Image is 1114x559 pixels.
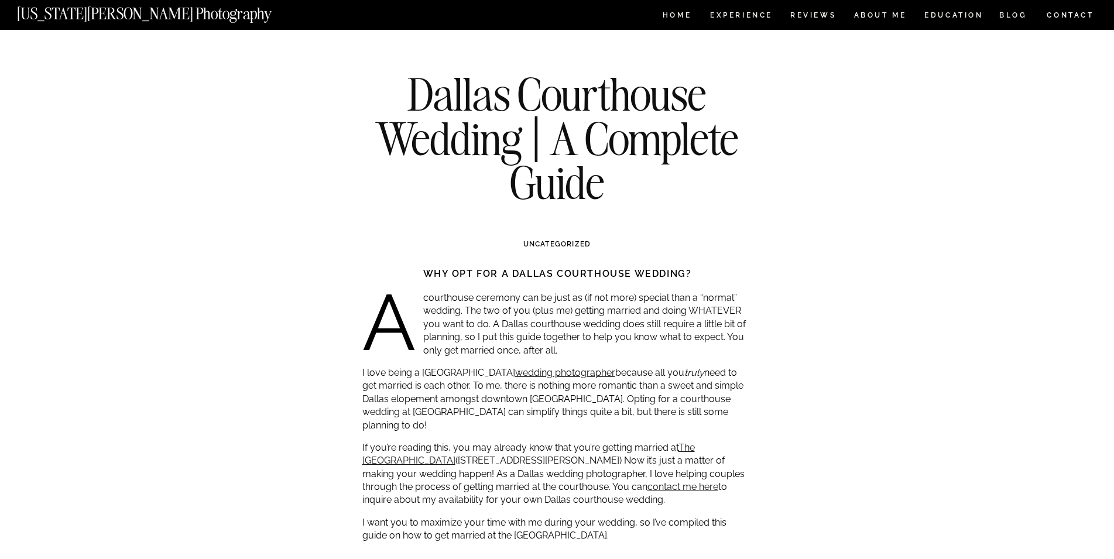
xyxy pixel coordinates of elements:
a: ABOUT ME [854,12,907,22]
strong: Why opt for a Dallas courthouse wedding? [423,268,692,279]
a: [US_STATE][PERSON_NAME] Photography [17,6,311,16]
p: A courthouse ceremony can be just as (if not more) special than a “normal” wedding. The two of yo... [362,291,753,357]
a: Uncategorized [523,240,591,248]
a: EDUCATION [923,12,985,22]
p: I love being a [GEOGRAPHIC_DATA] because all you need to get married is each other. To me, there ... [362,366,753,432]
a: BLOG [999,12,1027,22]
p: If you’re reading this, you may already know that you’re getting married at ([STREET_ADDRESS][PER... [362,441,753,507]
a: HOME [660,12,694,22]
h1: Dallas Courthouse Wedding | A Complete Guide [345,72,770,205]
em: truly [684,367,704,378]
a: CONTACT [1046,9,1095,22]
p: I want you to maximize your time with me during your wedding, so I’ve compiled this guide on how ... [362,516,753,543]
a: Experience [710,12,772,22]
a: contact me here [647,481,718,492]
a: REVIEWS [790,12,834,22]
a: wedding photographer [515,367,615,378]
